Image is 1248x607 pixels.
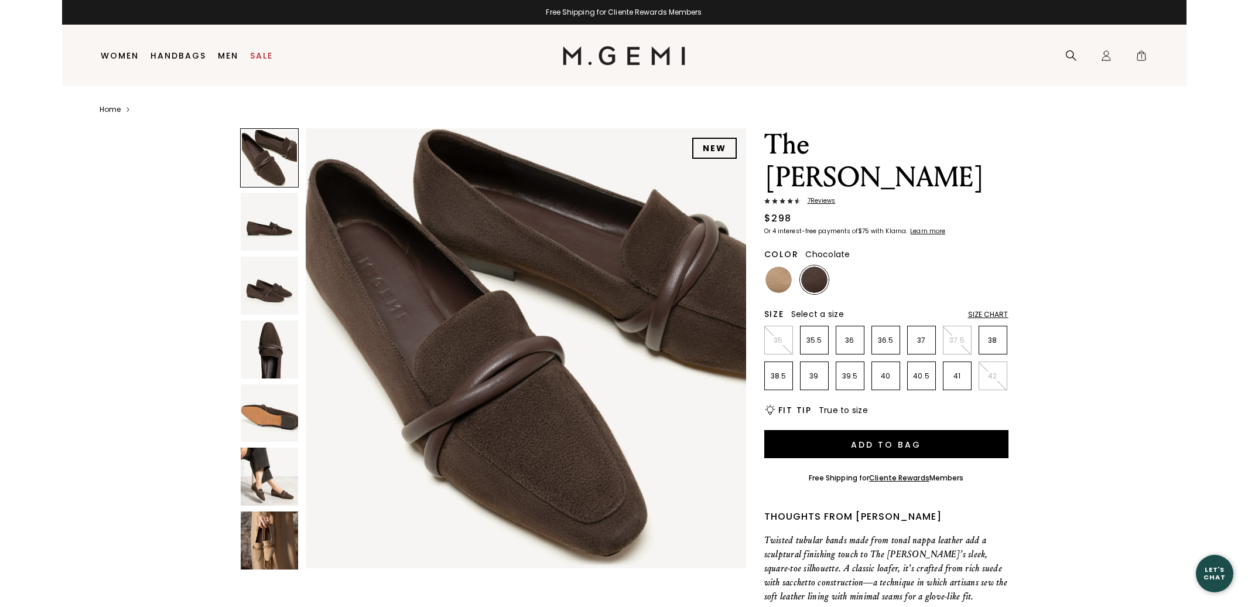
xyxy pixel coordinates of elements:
img: Cinnamon [873,267,899,293]
p: 39.5 [836,371,864,381]
div: Thoughts from [PERSON_NAME] [764,510,1008,524]
h2: Color [764,250,799,259]
p: 38.5 [765,371,792,381]
p: 40.5 [908,371,935,381]
img: Chocolate [801,267,828,293]
img: The Brenda [241,448,299,506]
a: Handbags [151,51,206,60]
p: 39 [801,371,828,381]
p: 35 [765,336,792,345]
a: Learn more [909,228,945,235]
span: True to size [819,404,868,416]
div: NEW [692,138,737,159]
span: 1 [1136,52,1147,64]
klarna-placement-style-cta: Learn more [910,227,945,236]
span: Select a size [791,308,844,320]
p: 37 [908,336,935,345]
p: 38 [979,336,1007,345]
div: Size Chart [968,310,1008,319]
p: 36.5 [872,336,900,345]
p: Twisted tubular bands made from tonal nappa leather add a sculptural finishing touch to The [PERS... [764,533,1008,603]
img: M.Gemi [563,46,685,65]
a: Cliente Rewards [869,473,929,483]
div: Free Shipping for Cliente Rewards Members [62,8,1187,17]
klarna-placement-style-body: with Klarna [871,227,909,236]
div: $298 [764,212,792,226]
div: Let's Chat [1196,566,1233,581]
h1: The [PERSON_NAME] [764,128,1008,194]
img: Biscuit [765,267,792,293]
span: Chocolate [805,248,850,260]
img: The Brenda [241,384,299,442]
h2: Size [764,309,784,319]
a: Women [101,51,139,60]
button: Add to Bag [764,430,1008,458]
p: 40 [872,371,900,381]
img: The Brenda [241,257,299,315]
img: The Brenda [241,511,299,570]
a: Home [100,105,121,114]
div: Free Shipping for Members [809,473,964,483]
klarna-placement-style-body: Or 4 interest-free payments of [764,227,858,236]
img: The Brenda [241,320,299,378]
p: 37.5 [943,336,971,345]
h2: Fit Tip [778,405,812,415]
a: 7Reviews [764,197,1008,207]
img: The Brenda [241,193,299,251]
a: Men [218,51,238,60]
p: 35.5 [801,336,828,345]
span: 7 Review s [801,197,836,204]
img: Black [837,267,863,293]
klarna-placement-style-amount: $75 [858,227,869,236]
img: The Brenda [306,128,746,568]
a: Sale [250,51,273,60]
p: 36 [836,336,864,345]
p: 42 [979,371,1007,381]
p: 41 [943,371,971,381]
